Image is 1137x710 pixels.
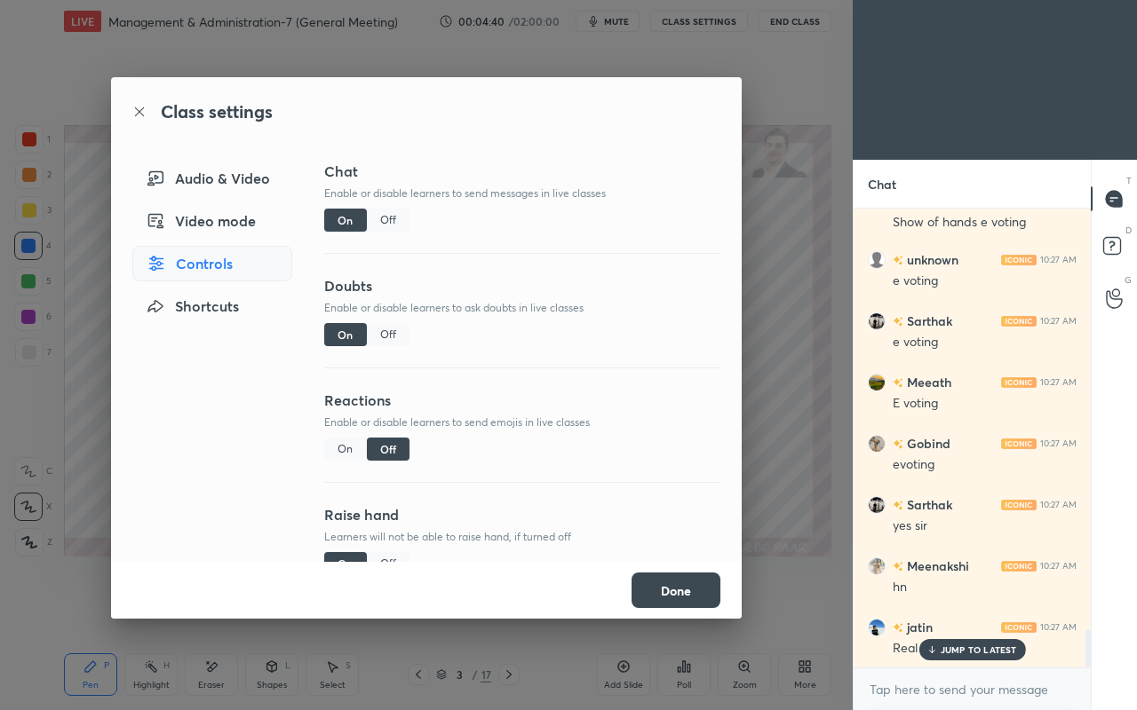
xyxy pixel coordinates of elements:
[903,312,952,330] h6: Sarthak
[893,334,1077,351] div: e voting
[324,504,720,525] h3: Raise hand
[367,323,409,346] div: Off
[868,251,886,269] img: default.png
[868,619,886,636] img: 484a4038a7ba428dad51a85f2878fb39.jpg
[893,623,903,633] img: no-rating-badge.077c3623.svg
[324,390,720,411] h3: Reactions
[1125,224,1132,237] p: D
[903,495,952,514] h6: Sarthak
[1001,377,1037,388] img: iconic-light.a09c19a4.png
[367,438,409,461] div: Off
[1040,316,1077,327] div: 10:27 AM
[324,552,367,575] div: On
[868,435,886,453] img: 6a9ced9164c8430e98efb992ec47e711.jpg
[903,250,958,269] h6: unknown
[868,374,886,391] img: b537c7b5524d4107a53ab31f909b35fa.jpg
[893,378,903,388] img: no-rating-badge.077c3623.svg
[367,552,409,575] div: Off
[367,209,409,232] div: Off
[324,275,720,296] h3: Doubts
[854,161,910,208] p: Chat
[893,517,1077,535] div: yes sir
[324,438,367,461] div: On
[903,373,951,391] h6: Meeath
[1040,377,1077,388] div: 10:27 AM
[893,272,1077,290] div: e voting
[324,529,720,545] p: Learners will not be able to raise hand, if turned off
[868,312,886,330] img: 9af7570a1e0142c1b1b4d89784adeb2c.jpg
[1040,622,1077,633] div: 10:27 AM
[1001,500,1037,510] img: iconic-light.a09c19a4.png
[1126,174,1132,187] p: T
[132,288,292,324] div: Shortcuts
[1001,561,1037,572] img: iconic-light.a09c19a4.png
[1001,622,1037,633] img: iconic-light.a09c19a4.png
[893,439,903,449] img: no-rating-badge.077c3623.svg
[324,185,720,201] p: Enable or disable learners to send messages in live classes
[1040,561,1077,572] div: 10:27 AM
[161,99,273,125] h2: Class settings
[903,618,933,636] h6: jatin
[893,214,1077,232] div: Show of hands e voting
[1001,316,1037,327] img: iconic-light.a09c19a4.png
[893,456,1077,474] div: evoting
[893,256,903,265] img: no-rating-badge.077c3623.svg
[632,572,720,608] button: Done
[893,562,903,572] img: no-rating-badge.077c3623.svg
[941,644,1017,655] p: JUMP TO LATEST
[324,161,720,182] h3: Chat
[1001,255,1037,265] img: iconic-light.a09c19a4.png
[903,434,950,453] h6: Gobind
[1125,273,1132,287] p: G
[132,203,292,239] div: Video mode
[324,414,720,430] p: Enable or disable learners to send emojis in live classes
[893,501,903,510] img: no-rating-badge.077c3623.svg
[893,395,1077,413] div: E voting
[893,579,1077,596] div: hn
[324,209,367,232] div: On
[132,246,292,281] div: Controls
[324,323,367,346] div: On
[132,161,292,196] div: Audio & Video
[1040,438,1077,449] div: 10:27 AM
[1001,438,1037,449] img: iconic-light.a09c19a4.png
[324,300,720,316] p: Enable or disable learners to ask doubts in live classes
[854,209,1091,667] div: grid
[1040,500,1077,510] div: 10:27 AM
[903,556,969,575] h6: Meenakshi
[868,557,886,575] img: 5c1b3679b7424cfb8ffd2799dc6506a7.jpg
[893,640,1077,658] div: Real
[868,496,886,514] img: 9af7570a1e0142c1b1b4d89784adeb2c.jpg
[893,317,903,327] img: no-rating-badge.077c3623.svg
[1040,255,1077,265] div: 10:27 AM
